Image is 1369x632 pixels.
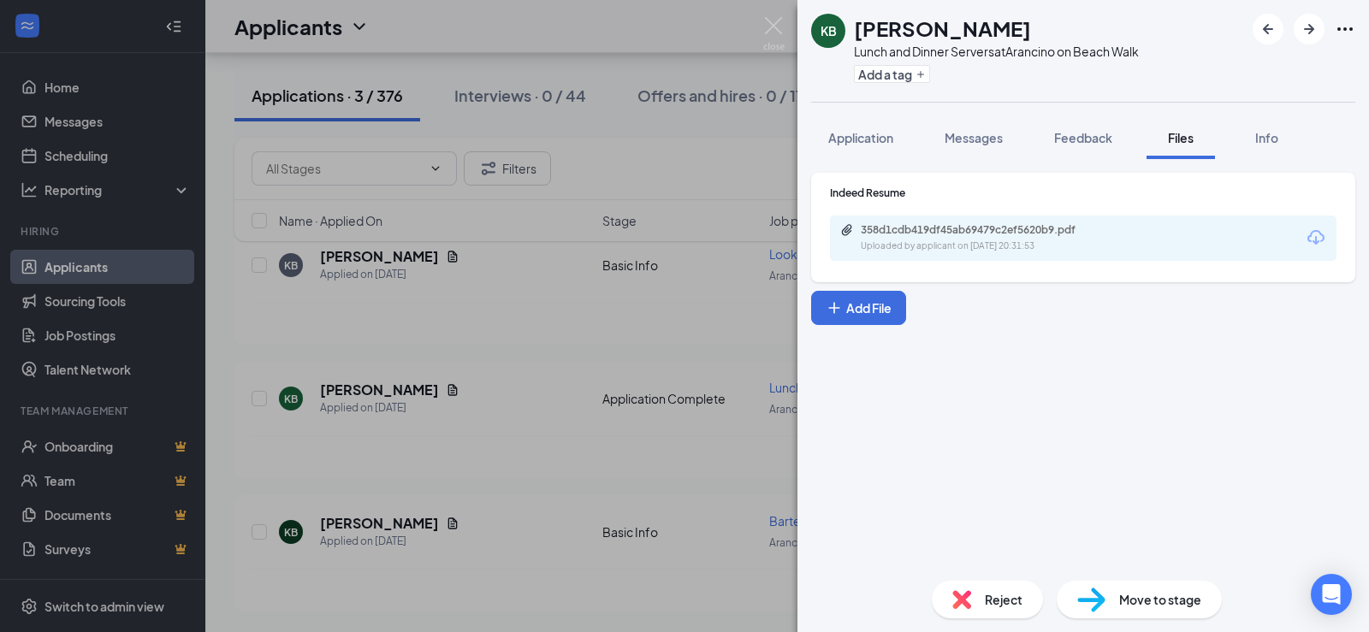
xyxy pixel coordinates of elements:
[854,14,1031,43] h1: [PERSON_NAME]
[1054,130,1112,145] span: Feedback
[1306,227,1326,248] svg: Download
[854,65,930,83] button: PlusAdd a tag
[830,186,1336,200] div: Indeed Resume
[945,130,1003,145] span: Messages
[840,223,854,237] svg: Paperclip
[916,69,926,80] svg: Plus
[1253,14,1283,44] button: ArrowLeftNew
[1335,19,1355,39] svg: Ellipses
[1311,574,1352,615] div: Open Intercom Messenger
[1294,14,1325,44] button: ArrowRight
[840,223,1117,253] a: Paperclip358d1cdb419df45ab69479c2ef5620b9.pdfUploaded by applicant on [DATE] 20:31:53
[1258,19,1278,39] svg: ArrowLeftNew
[1299,19,1319,39] svg: ArrowRight
[821,22,837,39] div: KB
[861,239,1117,253] div: Uploaded by applicant on [DATE] 20:31:53
[1168,130,1194,145] span: Files
[854,43,1139,60] div: Lunch and Dinner Servers at Arancino on Beach Walk
[985,590,1022,609] span: Reject
[811,291,906,325] button: Add FilePlus
[1119,590,1201,609] span: Move to stage
[828,130,893,145] span: Application
[861,223,1100,237] div: 358d1cdb419df45ab69479c2ef5620b9.pdf
[1255,130,1278,145] span: Info
[826,299,843,316] svg: Plus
